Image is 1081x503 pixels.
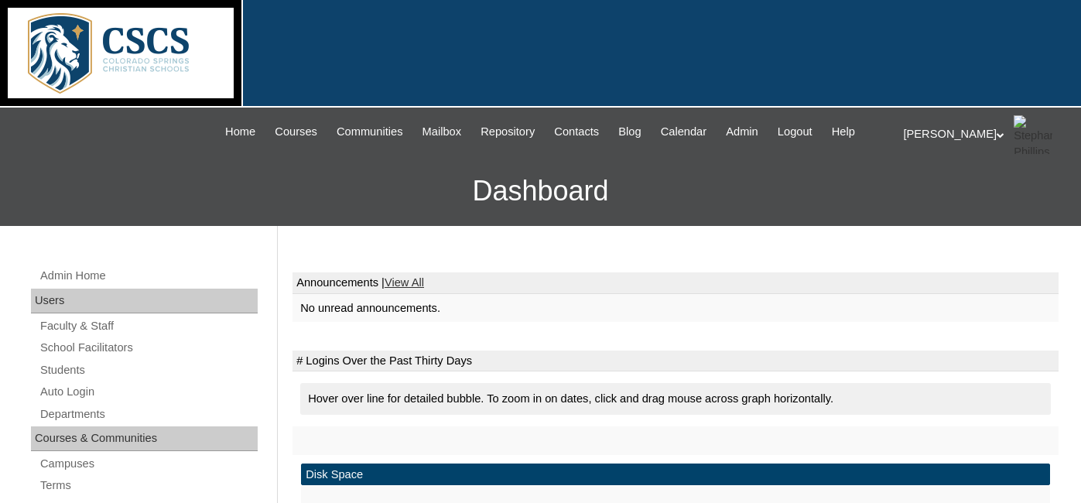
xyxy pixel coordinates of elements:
[217,123,263,141] a: Home
[225,123,255,141] span: Home
[39,382,258,402] a: Auto Login
[904,115,1066,154] div: [PERSON_NAME]
[726,123,758,141] span: Admin
[337,123,403,141] span: Communities
[300,383,1051,415] div: Hover over line for detailed bubble. To zoom in on dates, click and drag mouse across graph horiz...
[661,123,706,141] span: Calendar
[39,454,258,474] a: Campuses
[415,123,470,141] a: Mailbox
[39,361,258,380] a: Students
[39,476,258,495] a: Terms
[770,123,820,141] a: Logout
[473,123,542,141] a: Repository
[554,123,599,141] span: Contacts
[275,123,317,141] span: Courses
[422,123,462,141] span: Mailbox
[718,123,766,141] a: Admin
[292,351,1059,372] td: # Logins Over the Past Thirty Days
[39,266,258,286] a: Admin Home
[301,464,1050,486] td: Disk Space
[292,294,1059,323] td: No unread announcements.
[39,317,258,336] a: Faculty & Staff
[329,123,411,141] a: Communities
[385,276,424,289] a: View All
[618,123,641,141] span: Blog
[832,123,855,141] span: Help
[8,8,234,98] img: logo-white.png
[31,289,258,313] div: Users
[31,426,258,451] div: Courses & Communities
[267,123,325,141] a: Courses
[653,123,714,141] a: Calendar
[39,338,258,358] a: School Facilitators
[824,123,863,141] a: Help
[292,272,1059,294] td: Announcements |
[481,123,535,141] span: Repository
[611,123,648,141] a: Blog
[1014,115,1052,154] img: Stephanie Phillips
[39,405,258,424] a: Departments
[8,156,1073,226] h3: Dashboard
[778,123,812,141] span: Logout
[546,123,607,141] a: Contacts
